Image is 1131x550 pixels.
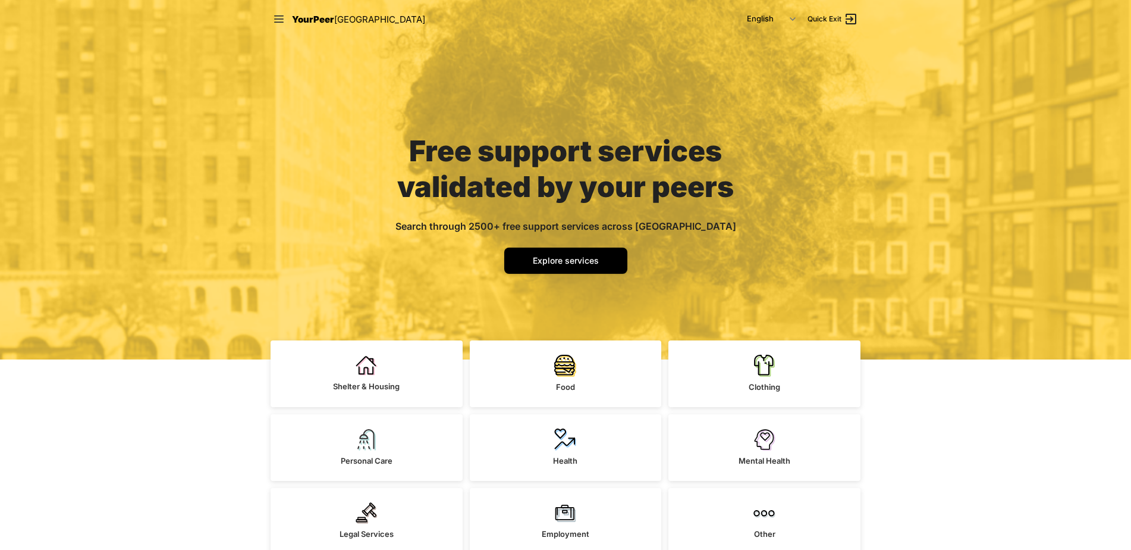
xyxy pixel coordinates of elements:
[340,529,394,539] span: Legal Services
[271,414,463,481] a: Personal Care
[668,340,860,407] a: Clothing
[341,456,392,465] span: Personal Care
[470,414,662,481] a: Health
[470,340,662,407] a: Food
[542,529,589,539] span: Employment
[533,255,599,265] span: Explore services
[749,382,780,392] span: Clothing
[504,248,627,274] a: Explore services
[271,340,463,407] a: Shelter & Housing
[739,456,790,465] span: Mental Health
[292,14,334,25] span: YourPeer
[292,12,425,27] a: YourPeer[GEOGRAPHIC_DATA]
[668,414,860,481] a: Mental Health
[556,382,575,392] span: Food
[808,14,841,24] span: Quick Exit
[754,529,775,539] span: Other
[808,12,858,26] a: Quick Exit
[334,14,425,25] span: [GEOGRAPHIC_DATA]
[553,456,577,465] span: Health
[395,220,736,232] span: Search through 2500+ free support services across [GEOGRAPHIC_DATA]
[397,133,734,204] span: Free support services validated by your peers
[333,382,400,391] span: Shelter & Housing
